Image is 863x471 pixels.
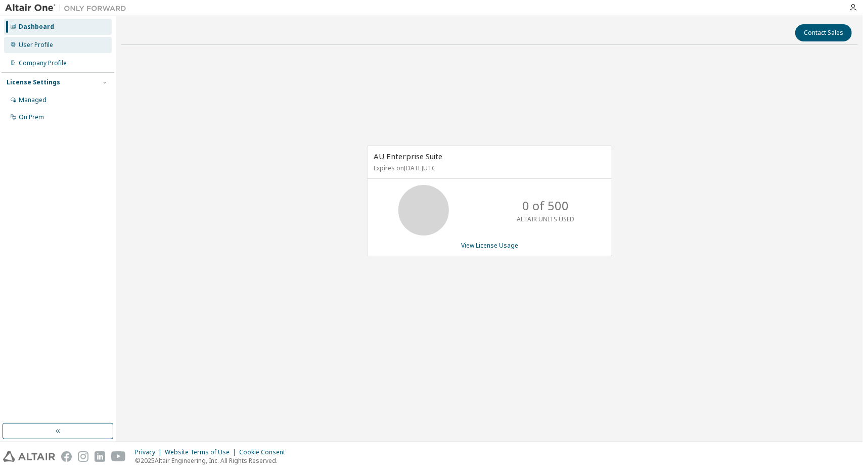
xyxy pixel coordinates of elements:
img: facebook.svg [61,451,72,462]
div: Cookie Consent [239,448,291,456]
div: User Profile [19,41,53,49]
img: altair_logo.svg [3,451,55,462]
img: linkedin.svg [95,451,105,462]
p: Expires on [DATE] UTC [374,164,603,172]
div: On Prem [19,113,44,121]
div: Company Profile [19,59,67,67]
img: Altair One [5,3,131,13]
div: Privacy [135,448,165,456]
img: youtube.svg [111,451,126,462]
p: © 2025 Altair Engineering, Inc. All Rights Reserved. [135,456,291,465]
img: instagram.svg [78,451,88,462]
div: Dashboard [19,23,54,31]
a: View License Usage [461,241,518,250]
button: Contact Sales [795,24,852,41]
div: Managed [19,96,47,104]
div: Website Terms of Use [165,448,239,456]
p: ALTAIR UNITS USED [517,215,574,223]
span: AU Enterprise Suite [374,151,442,161]
div: License Settings [7,78,60,86]
p: 0 of 500 [522,197,569,214]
